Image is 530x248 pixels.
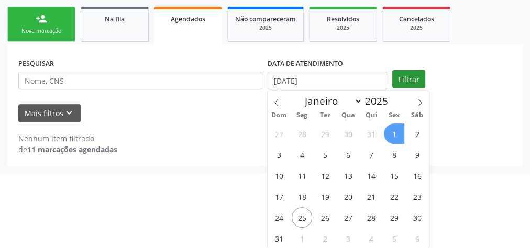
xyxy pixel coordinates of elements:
[392,70,425,88] button: Filtrar
[268,112,291,119] span: Dom
[269,165,289,186] span: Agosto 10, 2025
[292,165,312,186] span: Agosto 11, 2025
[269,123,289,144] span: Julho 27, 2025
[399,15,434,24] span: Cancelados
[337,112,360,119] span: Qua
[360,112,383,119] span: Qui
[269,144,289,165] span: Agosto 3, 2025
[268,55,343,72] label: DATA DE ATENDIMENTO
[361,165,381,186] span: Agosto 14, 2025
[105,15,125,24] span: Na fila
[315,207,335,228] span: Agosto 26, 2025
[361,144,381,165] span: Agosto 7, 2025
[384,186,404,207] span: Agosto 22, 2025
[338,144,358,165] span: Agosto 6, 2025
[384,165,404,186] span: Agosto 15, 2025
[406,112,429,119] span: Sáb
[268,72,387,89] input: Selecione um intervalo
[315,165,335,186] span: Agosto 12, 2025
[269,186,289,207] span: Agosto 17, 2025
[407,207,427,228] span: Agosto 30, 2025
[362,94,397,108] input: Year
[407,144,427,165] span: Agosto 9, 2025
[361,186,381,207] span: Agosto 21, 2025
[383,112,406,119] span: Sex
[36,13,47,25] div: person_add
[269,207,289,228] span: Agosto 24, 2025
[235,24,296,32] div: 2025
[18,72,262,89] input: Nome, CNS
[171,15,205,24] span: Agendados
[384,144,404,165] span: Agosto 8, 2025
[315,123,335,144] span: Julho 29, 2025
[407,165,427,186] span: Agosto 16, 2025
[27,144,117,154] strong: 11 marcações agendadas
[314,112,337,119] span: Ter
[338,165,358,186] span: Agosto 13, 2025
[338,186,358,207] span: Agosto 20, 2025
[235,15,296,24] span: Não compareceram
[18,133,117,144] div: Nenhum item filtrado
[300,94,362,108] select: Month
[361,123,381,144] span: Julho 31, 2025
[18,144,117,155] div: de
[315,144,335,165] span: Agosto 5, 2025
[407,123,427,144] span: Agosto 2, 2025
[338,207,358,228] span: Agosto 27, 2025
[317,24,369,32] div: 2025
[292,144,312,165] span: Agosto 4, 2025
[292,207,312,228] span: Agosto 25, 2025
[18,104,81,122] button: Mais filtroskeyboard_arrow_down
[315,186,335,207] span: Agosto 19, 2025
[327,15,359,24] span: Resolvidos
[384,123,404,144] span: Agosto 1, 2025
[338,123,358,144] span: Julho 30, 2025
[390,24,443,32] div: 2025
[63,107,75,119] i: keyboard_arrow_down
[292,123,312,144] span: Julho 28, 2025
[361,207,381,228] span: Agosto 28, 2025
[15,27,68,35] div: Nova marcação
[291,112,314,119] span: Seg
[292,186,312,207] span: Agosto 18, 2025
[18,55,54,72] label: PESQUISAR
[384,207,404,228] span: Agosto 29, 2025
[407,186,427,207] span: Agosto 23, 2025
